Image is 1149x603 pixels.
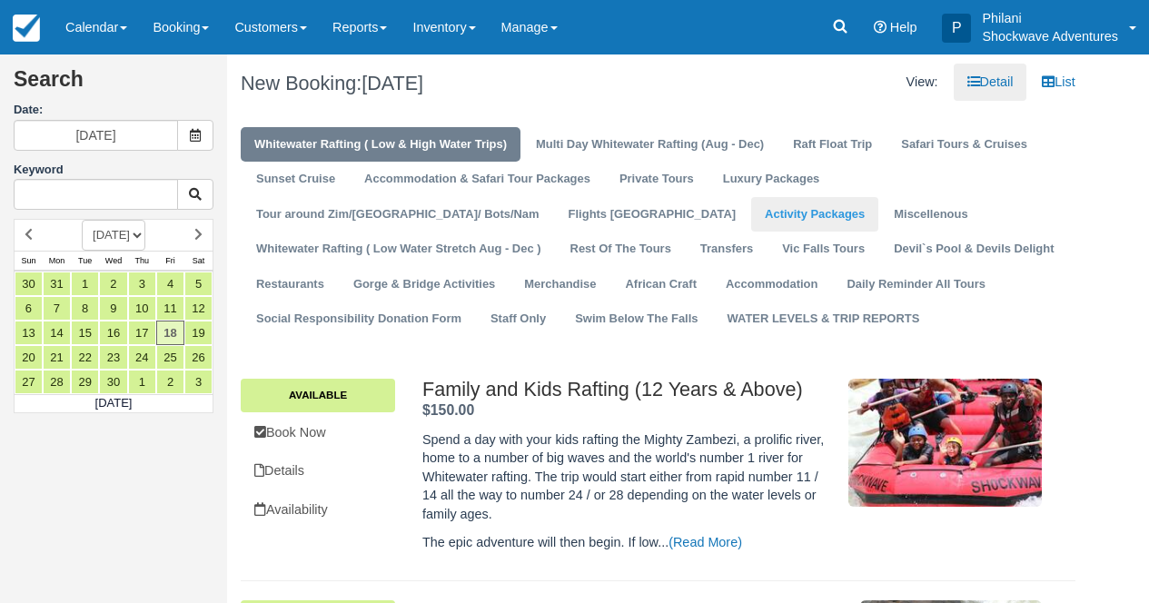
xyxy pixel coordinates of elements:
[99,321,127,345] a: 16
[241,414,395,451] a: Book Now
[890,20,917,35] span: Help
[362,72,423,94] span: [DATE]
[184,272,213,296] a: 5
[243,232,555,267] a: Whitewater Rafting ( Low Water Stretch Aug - Dec )
[606,162,708,197] a: Private Tours
[177,179,213,210] button: Keyword Search
[779,127,886,163] a: Raft Float Trip
[156,251,184,271] th: Fri
[156,272,184,296] a: 4
[43,296,71,321] a: 7
[99,272,127,296] a: 2
[714,301,934,337] a: WATER LEVELS & TRIP REPORTS
[156,321,184,345] a: 18
[71,272,99,296] a: 1
[15,272,43,296] a: 30
[243,301,475,337] a: Social Responsibility Donation Form
[15,345,43,370] a: 20
[99,345,127,370] a: 23
[15,394,213,412] td: [DATE]
[243,267,338,302] a: Restaurants
[184,345,213,370] a: 26
[874,21,887,34] i: Help
[99,370,127,394] a: 30
[669,535,742,549] a: (Read More)
[99,296,127,321] a: 9
[15,321,43,345] a: 13
[712,267,831,302] a: Accommodation
[99,251,127,271] th: Wed
[15,370,43,394] a: 27
[880,232,1067,267] a: Devil`s Pool & Devils Delight
[128,321,156,345] a: 17
[422,533,835,552] p: The epic adventure will then begin. If low...
[13,15,40,42] img: checkfront-main-nav-mini-logo.png
[43,272,71,296] a: 31
[422,402,474,418] span: $150.00
[71,296,99,321] a: 8
[128,272,156,296] a: 3
[156,345,184,370] a: 25
[71,251,99,271] th: Tue
[422,430,835,524] p: Spend a day with your kids rafting the Mighty Zambezi, a prolific river, home to a number of big ...
[15,251,43,271] th: Sun
[241,491,395,529] a: Availability
[71,345,99,370] a: 22
[43,251,71,271] th: Mon
[43,345,71,370] a: 21
[241,452,395,489] a: Details
[71,370,99,394] a: 29
[156,296,184,321] a: 11
[880,197,981,232] a: Miscellenous
[561,301,711,337] a: Swim Below The Falls
[942,14,971,43] div: P
[241,379,395,411] a: Available
[522,127,778,163] a: Multi Day Whitewater Rafting (Aug - Dec)
[14,68,213,102] h2: Search
[982,9,1118,27] p: Philani
[243,197,553,232] a: Tour around Zim/[GEOGRAPHIC_DATA]/ Bots/Nam
[43,321,71,345] a: 14
[184,321,213,345] a: 19
[422,379,835,400] h2: Family and Kids Rafting (12 Years & Above)
[751,197,878,232] a: Activity Packages
[128,370,156,394] a: 1
[71,321,99,345] a: 15
[184,251,213,271] th: Sat
[1028,64,1088,101] a: List
[768,232,878,267] a: Vic Falls Tours
[477,301,560,337] a: Staff Only
[43,370,71,394] a: 28
[241,127,520,163] a: Whitewater Rafting ( Low & High Water Trips)
[887,127,1041,163] a: Safari Tours & Cruises
[156,370,184,394] a: 2
[128,296,156,321] a: 10
[243,162,349,197] a: Sunset Cruise
[15,296,43,321] a: 6
[557,232,685,267] a: Rest Of The Tours
[893,64,952,101] li: View:
[612,267,710,302] a: African Craft
[184,296,213,321] a: 12
[128,251,156,271] th: Thu
[510,267,609,302] a: Merchandise
[128,345,156,370] a: 24
[340,267,509,302] a: Gorge & Bridge Activities
[14,102,213,119] label: Date:
[422,402,474,418] strong: Price: $150
[14,163,64,176] label: Keyword
[833,267,999,302] a: Daily Reminder All Tours
[241,73,644,94] h1: New Booking:
[954,64,1027,101] a: Detail
[687,232,767,267] a: Transfers
[184,370,213,394] a: 3
[982,27,1118,45] p: Shockwave Adventures
[709,162,834,197] a: Luxury Packages
[351,162,604,197] a: Accommodation & Safari Tour Packages
[848,379,1041,507] img: M121-2
[555,197,749,232] a: Flights [GEOGRAPHIC_DATA]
